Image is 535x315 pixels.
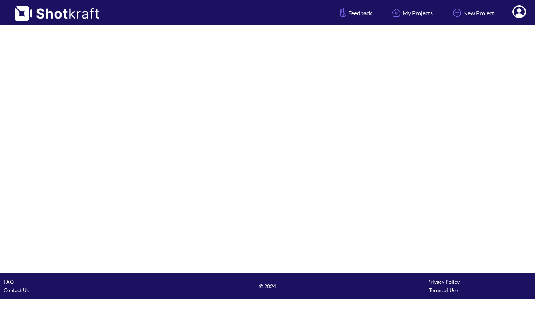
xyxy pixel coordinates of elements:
[356,278,531,286] div: Privacy Policy
[4,279,14,285] a: FAQ
[338,7,348,19] img: Hand Icon
[338,9,372,17] span: Feedback
[451,7,463,19] img: Add Icon
[4,287,29,293] a: Contact Us
[179,282,355,290] span: © 2024
[390,7,403,19] img: Home Icon
[445,3,500,23] a: New Project
[356,286,531,294] div: Terms of Use
[385,3,438,23] a: My Projects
